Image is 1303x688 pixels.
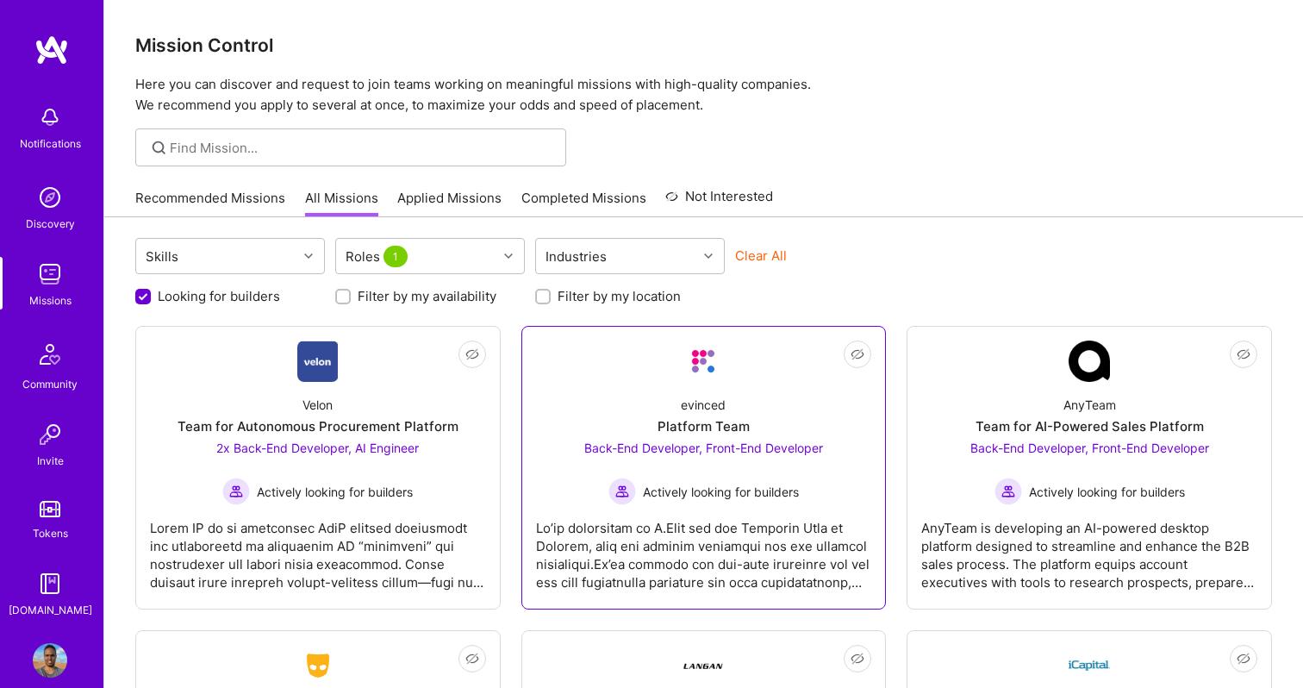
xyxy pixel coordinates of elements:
a: Completed Missions [521,189,646,217]
img: Actively looking for builders [222,478,250,505]
img: Company Logo [1069,341,1110,382]
div: Team for Autonomous Procurement Platform [178,417,458,435]
i: icon EyeClosed [1237,347,1250,361]
img: Company Logo [297,650,339,681]
img: Company Logo [683,341,724,382]
img: Company Logo [1069,645,1110,686]
i: icon EyeClosed [465,652,479,666]
a: User Avatar [28,643,72,678]
img: Company Logo [683,645,724,686]
img: teamwork [33,257,67,291]
span: Back-End Developer, Front-End Developer [970,441,1209,455]
a: Company LogoevincedPlatform TeamBack-End Developer, Front-End Developer Actively looking for buil... [536,341,872,595]
span: Back-End Developer, Front-End Developer [584,441,823,455]
button: Clear All [735,247,787,265]
label: Filter by my availability [358,287,496,305]
label: Filter by my location [558,287,681,305]
img: User Avatar [33,643,67,678]
a: Recommended Missions [135,189,285,217]
i: icon EyeClosed [851,652,864,666]
div: Notifications [20,134,81,153]
img: Company Logo [297,341,338,382]
img: bell [33,100,67,134]
span: Actively looking for builders [257,483,413,501]
div: Industries [541,244,611,269]
div: evinced [681,396,726,414]
img: guide book [33,566,67,601]
i: icon Chevron [504,252,513,260]
div: [DOMAIN_NAME] [9,601,92,619]
span: Actively looking for builders [643,483,799,501]
div: Missions [29,291,72,310]
div: AnyTeam [1063,396,1116,414]
i: icon EyeClosed [851,347,864,361]
div: Invite [37,452,64,470]
i: icon Chevron [704,252,713,260]
img: Invite [33,417,67,452]
div: Community [22,375,78,393]
i: icon EyeClosed [465,347,479,361]
img: Community [29,334,71,375]
a: Company LogoAnyTeamTeam for AI-Powered Sales PlatformBack-End Developer, Front-End Developer Acti... [921,341,1257,595]
div: Tokens [33,524,68,542]
div: Roles [341,244,415,269]
div: Discovery [26,215,75,233]
div: AnyTeam is developing an AI-powered desktop platform designed to streamline and enhance the B2B s... [921,505,1257,591]
label: Looking for builders [158,287,280,305]
div: Skills [141,244,183,269]
a: Company LogoVelonTeam for Autonomous Procurement Platform2x Back-End Developer, AI Engineer Activ... [150,341,486,595]
img: Actively looking for builders [994,478,1022,505]
img: tokens [40,501,60,517]
div: Team for AI-Powered Sales Platform [976,417,1204,435]
div: Platform Team [658,417,750,435]
div: Velon [302,396,333,414]
img: discovery [33,180,67,215]
span: 1 [383,246,408,267]
i: icon Chevron [304,252,313,260]
input: Find Mission... [170,139,553,157]
a: Applied Missions [397,189,502,217]
span: 2x Back-End Developer, AI Engineer [216,441,419,455]
a: All Missions [305,189,378,217]
div: Lo’ip dolorsitam co A.Elit sed doe Temporin Utla et Dolorem, aliq eni adminim veniamqui nos exe u... [536,505,872,591]
div: Lorem IP do si ametconsec AdiP elitsed doeiusmodt inc utlaboreetd ma aliquaenim AD “minimveni” qu... [150,505,486,591]
img: logo [34,34,69,66]
i: icon EyeClosed [1237,652,1250,666]
h3: Mission Control [135,34,1272,56]
p: Here you can discover and request to join teams working on meaningful missions with high-quality ... [135,74,1272,116]
a: Not Interested [665,186,773,217]
span: Actively looking for builders [1029,483,1185,501]
img: Actively looking for builders [608,478,636,505]
i: icon SearchGrey [149,138,169,158]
